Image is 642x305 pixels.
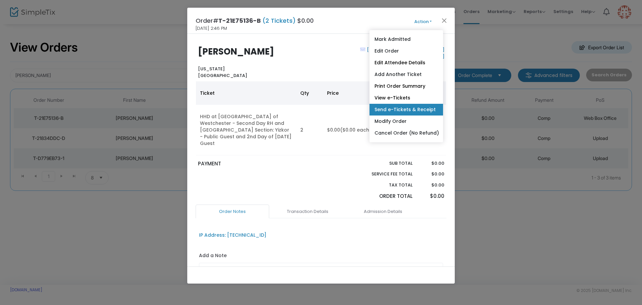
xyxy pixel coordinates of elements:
[419,171,444,177] p: $0.00
[296,81,323,105] th: Qty
[196,16,314,25] h4: Order# $0.00
[198,46,274,58] b: [PERSON_NAME]
[199,252,227,261] label: Add a Note
[356,182,413,188] p: Tax Total
[369,45,443,57] a: Edit Order
[271,205,344,219] a: Transaction Details
[369,33,443,45] a: Mark Admitted
[440,16,449,25] button: Close
[369,80,443,92] a: Print Order Summary
[198,66,247,79] b: [US_STATE] [GEOGRAPHIC_DATA]
[419,182,444,188] p: $0.00
[323,81,387,105] th: Price
[356,193,413,200] p: Order Total
[369,116,443,127] a: Modify Order
[199,232,266,239] div: IP Address: [TECHNICAL_ID]
[369,57,443,69] a: Edit Attendee Details
[196,105,296,155] td: HHD at [GEOGRAPHIC_DATA] of Westchester - Second Day RH and [GEOGRAPHIC_DATA] Section: Yizkor - P...
[356,160,413,167] p: Sub total
[356,171,413,177] p: Service Fee Total
[419,193,444,200] p: $0.00
[323,105,387,155] td: $0.00
[196,81,446,155] div: Data table
[198,160,318,168] p: PAYMENT
[196,205,269,219] a: Order Notes
[261,16,297,25] span: (2 Tickets)
[218,16,261,25] span: T-21E75136-B
[196,81,296,105] th: Ticket
[403,18,443,25] button: Action
[196,25,227,32] span: [DATE] 2:46 PM
[369,104,443,116] a: Send e-Tickets & Receipt
[369,127,443,139] a: Cancel Order (No Refund)
[369,69,443,80] a: Add Another Ticket
[296,105,323,155] td: 2
[369,92,443,104] a: View e-Tickets
[340,127,371,133] span: ($0.00 each)
[419,160,444,167] p: $0.00
[346,205,420,219] a: Admission Details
